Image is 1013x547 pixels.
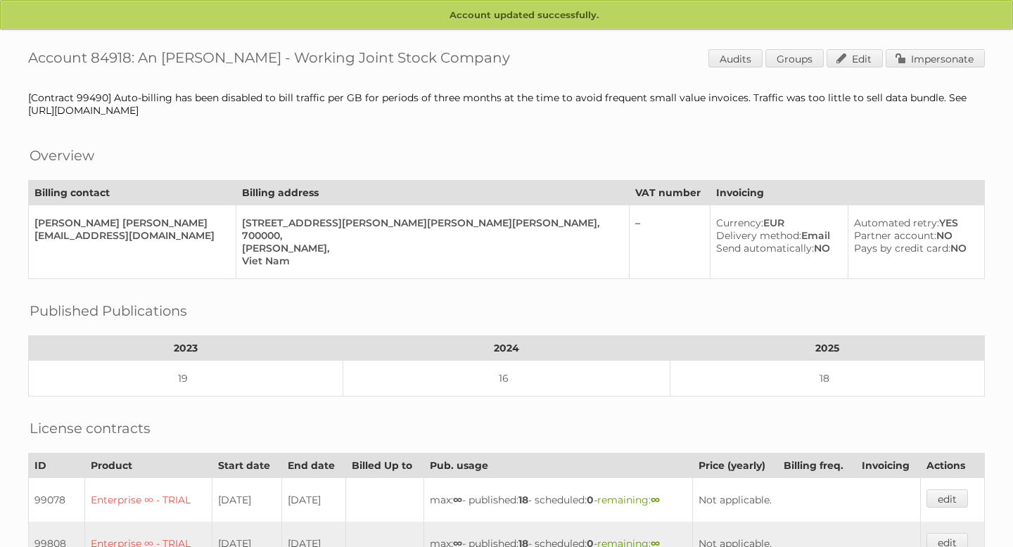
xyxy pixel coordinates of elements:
td: [DATE] [281,478,345,522]
div: Email [716,229,836,242]
h2: License contracts [30,418,151,439]
strong: 18 [518,494,528,506]
td: 19 [29,361,343,397]
th: 2025 [670,336,984,361]
th: Price (yearly) [692,453,777,478]
th: VAT number [629,181,710,205]
th: Billing address [236,181,629,205]
div: NO [854,242,973,255]
div: NO [854,229,973,242]
span: Currency: [716,217,763,229]
h2: Overview [30,145,94,166]
a: Audits [708,49,763,67]
td: [DATE] [212,478,282,522]
span: Send automatically: [716,242,814,255]
th: Billing contact [29,181,236,205]
td: Not applicable. [692,478,920,522]
p: Account updated successfully. [1,1,1012,30]
th: Invoicing [710,181,984,205]
th: Start date [212,453,282,478]
td: max: - published: - scheduled: - [424,478,692,522]
div: [PERSON_NAME] [PERSON_NAME] [34,217,224,229]
th: 2024 [343,336,670,361]
a: Groups [765,49,824,67]
th: ID [29,453,85,478]
h2: Published Publications [30,300,187,321]
a: Impersonate [886,49,985,67]
td: 16 [343,361,670,397]
th: Invoicing [855,453,920,478]
th: 2023 [29,336,343,361]
td: – [629,205,710,279]
div: NO [716,242,836,255]
div: [PERSON_NAME], [242,242,618,255]
strong: 0 [587,494,594,506]
td: 99078 [29,478,85,522]
th: Billing freq. [778,453,856,478]
th: End date [281,453,345,478]
a: Edit [827,49,883,67]
span: Automated retry: [854,217,939,229]
td: 18 [670,361,984,397]
th: Pub. usage [424,453,692,478]
strong: ∞ [453,494,462,506]
div: Viet Nam [242,255,618,267]
div: [STREET_ADDRESS][PERSON_NAME][PERSON_NAME][PERSON_NAME], [242,217,618,229]
span: remaining: [597,494,660,506]
span: Partner account: [854,229,936,242]
span: Delivery method: [716,229,801,242]
th: Product [85,453,212,478]
div: [Contract 99490] Auto-billing has been disabled to bill traffic per GB for periods of three month... [28,91,985,117]
td: Enterprise ∞ - TRIAL [85,478,212,522]
h1: Account 84918: An [PERSON_NAME] - Working Joint Stock Company [28,49,985,70]
th: Actions [920,453,984,478]
strong: ∞ [651,494,660,506]
div: 700000, [242,229,618,242]
a: edit [926,489,968,508]
span: Pays by credit card: [854,242,950,255]
div: EUR [716,217,836,229]
div: YES [854,217,973,229]
div: [EMAIL_ADDRESS][DOMAIN_NAME] [34,229,224,242]
th: Billed Up to [345,453,424,478]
